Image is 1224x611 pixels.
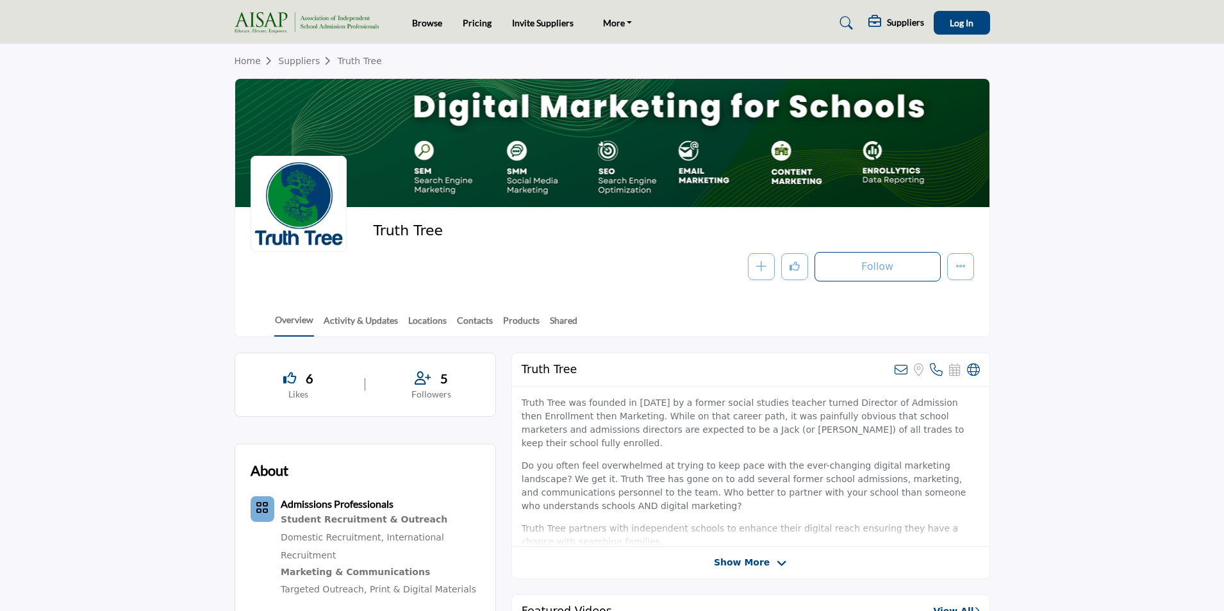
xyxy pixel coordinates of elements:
[281,564,480,581] div: Cutting-edge software solutions designed to streamline educational processes and enhance learning.
[781,253,808,280] button: Like
[412,17,442,28] a: Browse
[887,17,924,28] h5: Suppliers
[235,12,385,33] img: site Logo
[549,314,578,336] a: Shared
[323,314,399,336] a: Activity & Updates
[281,532,384,542] a: Domestic Recruitment,
[947,253,974,280] button: More details
[281,499,393,510] a: Admissions Professionals
[456,314,493,336] a: Contacts
[281,584,367,594] a: Targeted Outreach,
[370,584,476,594] a: Print & Digital Materials
[950,17,973,28] span: Log In
[274,313,314,337] a: Overview
[815,252,941,281] button: Follow
[440,369,448,388] span: 5
[281,532,444,560] a: International Recruitment
[827,13,861,33] a: Search
[383,388,480,401] p: Followers
[522,522,980,549] p: Truth Tree partners with independent schools to enhance their digital reach ensuring they have a ...
[281,512,480,528] a: Student Recruitment & Outreach
[502,314,540,336] a: Products
[251,496,275,522] button: Category Icon
[373,222,725,239] h2: Truth Tree
[522,363,577,376] h2: Truth Tree
[522,459,980,513] p: Do you often feel overwhelmed at trying to keep pace with the ever-changing digital marketing lan...
[463,17,492,28] a: Pricing
[512,17,574,28] a: Invite Suppliers
[522,396,980,450] p: Truth Tree was founded in [DATE] by a former social studies teacher turned Director of Admission ...
[338,56,382,66] a: Truth Tree
[281,564,480,581] a: Marketing & Communications
[281,512,480,528] div: Expert financial management and support tailored to the specific needs of educational institutions.
[714,556,770,569] span: Show More
[868,15,924,31] div: Suppliers
[281,498,393,510] b: Admissions Professionals
[251,460,288,481] h2: About
[408,314,447,336] a: Locations
[594,14,641,32] a: More
[251,388,347,401] p: Likes
[235,56,279,66] a: Home
[278,56,337,66] a: Suppliers
[934,11,990,35] button: Log In
[306,369,313,388] span: 6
